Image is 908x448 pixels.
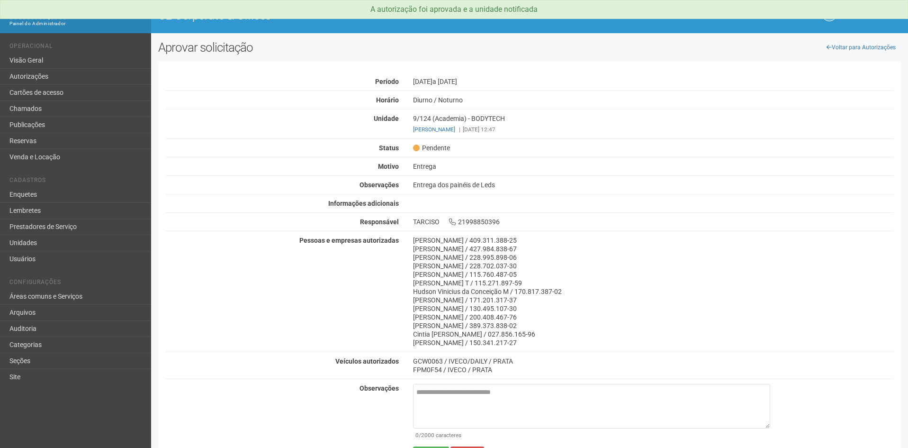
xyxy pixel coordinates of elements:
[299,237,399,244] strong: Pessoas e empresas autorizadas
[406,77,901,86] div: [DATE]
[821,40,901,55] a: Voltar para Autorizações
[375,78,399,85] strong: Período
[9,43,144,53] li: Operacional
[413,144,450,152] span: Pendente
[9,177,144,187] li: Cadastros
[413,126,455,133] a: [PERSON_NAME]
[406,181,901,189] div: Entrega dos painéis de Leds
[413,279,894,287] div: [PERSON_NAME] T / 115.271.897-59
[432,78,457,85] span: a [DATE]
[406,162,901,171] div: Entrega
[158,9,522,22] h1: O2 Corporate & Offices
[413,366,894,374] div: FPM0F54 / IVECO / PRATA
[413,287,894,296] div: Hudson Vinicius da Conceição M / 170.817.387-02
[335,357,399,365] strong: Veículos autorizados
[328,200,399,207] strong: Informações adicionais
[378,163,399,170] strong: Motivo
[406,218,901,226] div: TARCISO 21998850396
[415,432,419,439] span: 0
[413,330,894,338] div: Cintia [PERSON_NAME] / 027.856.165-96
[459,126,460,133] span: |
[406,114,901,134] div: 9/124 (Academia) - BODYTECH
[413,313,894,321] div: [PERSON_NAME] / 200.408.467-76
[413,321,894,330] div: [PERSON_NAME] / 389.373.838-02
[413,338,894,347] div: [PERSON_NAME] / 150.341.217-27
[413,270,894,279] div: [PERSON_NAME] / 115.760.487-05
[406,96,901,104] div: Diurno / Noturno
[379,144,399,152] strong: Status
[413,245,894,253] div: [PERSON_NAME] / 427.984.838-67
[413,357,894,366] div: GCW0063 / IVECO/DAILY / PRATA
[360,181,399,189] strong: Observações
[413,296,894,304] div: [PERSON_NAME] / 171.201.317-37
[360,384,399,392] strong: Observações
[413,236,894,245] div: [PERSON_NAME] / 409.311.388-25
[413,262,894,270] div: [PERSON_NAME] / 228.702.037-30
[415,431,768,439] div: /2000 caracteres
[374,115,399,122] strong: Unidade
[413,125,894,134] div: [DATE] 12:47
[158,40,522,55] h2: Aprovar solicitação
[9,279,144,289] li: Configurações
[413,253,894,262] div: [PERSON_NAME] / 228.995.898-06
[360,218,399,226] strong: Responsável
[9,19,144,28] div: Painel do Administrador
[413,304,894,313] div: [PERSON_NAME] / 130.495.107-30
[376,96,399,104] strong: Horário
